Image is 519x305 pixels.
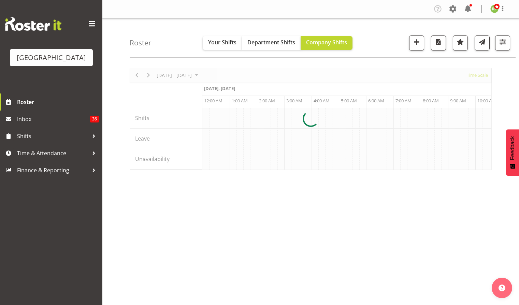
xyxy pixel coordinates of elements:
button: Filter Shifts [495,35,510,50]
span: Time & Attendance [17,148,89,158]
img: help-xxl-2.png [499,285,505,291]
span: Company Shifts [306,39,347,46]
div: [GEOGRAPHIC_DATA] [17,53,86,63]
span: Department Shifts [247,39,295,46]
img: richard-freeman9074.jpg [490,5,499,13]
button: Download a PDF of the roster according to the set date range. [431,35,446,50]
span: Roster [17,97,99,107]
button: Your Shifts [203,36,242,50]
span: Your Shifts [208,39,236,46]
span: Shifts [17,131,89,141]
span: Finance & Reporting [17,165,89,175]
button: Company Shifts [301,36,352,50]
button: Feedback - Show survey [506,129,519,176]
button: Send a list of all shifts for the selected filtered period to all rostered employees. [475,35,490,50]
span: Inbox [17,114,90,124]
h4: Roster [130,39,152,47]
span: 36 [90,116,99,122]
span: Feedback [509,136,516,160]
img: Rosterit website logo [5,17,61,31]
button: Highlight an important date within the roster. [453,35,468,50]
button: Department Shifts [242,36,301,50]
button: Add a new shift [409,35,424,50]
